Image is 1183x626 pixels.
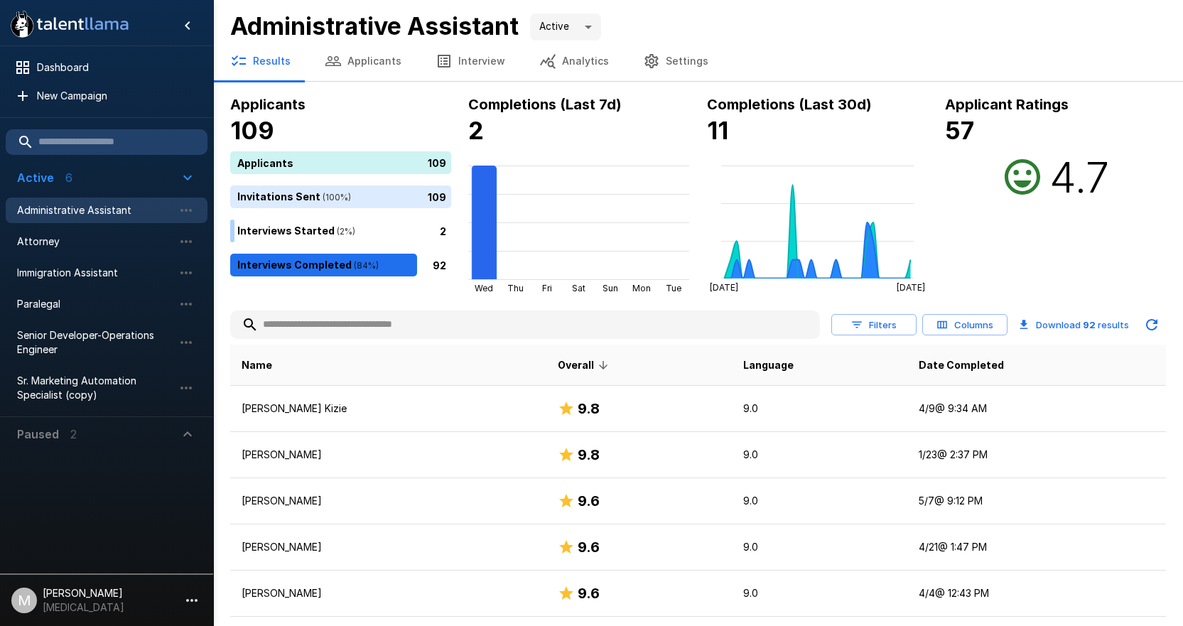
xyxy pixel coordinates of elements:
[603,283,618,293] tspan: Sun
[578,536,600,558] h6: 9.6
[896,282,924,293] tspan: [DATE]
[922,314,1008,336] button: Columns
[743,401,896,416] p: 9.0
[242,448,535,462] p: [PERSON_NAME]
[230,11,519,41] b: Administrative Assistant
[530,14,601,41] div: Active
[1013,311,1135,339] button: Download 92 results
[433,257,446,272] p: 92
[230,116,274,145] b: 109
[418,41,522,81] button: Interview
[440,223,446,238] p: 2
[230,96,306,113] b: Applicants
[907,432,1166,478] td: 1/23 @ 2:37 PM
[743,586,896,600] p: 9.0
[242,401,535,416] p: [PERSON_NAME] Kizie
[468,96,622,113] b: Completions (Last 7d)
[907,478,1166,524] td: 5/7 @ 9:12 PM
[1083,319,1096,330] b: 92
[508,283,524,293] tspan: Thu
[578,490,600,512] h6: 9.6
[572,283,585,293] tspan: Sat
[578,582,600,605] h6: 9.6
[743,540,896,554] p: 9.0
[743,494,896,508] p: 9.0
[308,41,418,81] button: Applicants
[1049,151,1109,203] h2: 4.7
[633,283,652,293] tspan: Mon
[945,116,974,145] b: 57
[907,386,1166,432] td: 4/9 @ 9:34 AM
[1138,311,1166,339] button: Updated Today - 5:02 PM
[945,96,1069,113] b: Applicant Ratings
[710,282,738,293] tspan: [DATE]
[542,283,552,293] tspan: Fri
[522,41,626,81] button: Analytics
[242,540,535,554] p: [PERSON_NAME]
[428,155,446,170] p: 109
[707,116,728,145] b: 11
[428,189,446,204] p: 109
[743,357,794,374] span: Language
[468,116,484,145] b: 2
[558,357,612,374] span: Overall
[666,283,681,293] tspan: Tue
[213,41,308,81] button: Results
[242,494,535,508] p: [PERSON_NAME]
[578,397,600,420] h6: 9.8
[743,448,896,462] p: 9.0
[242,357,272,374] span: Name
[578,443,600,466] h6: 9.8
[475,283,494,293] tspan: Wed
[907,524,1166,571] td: 4/21 @ 1:47 PM
[707,96,872,113] b: Completions (Last 30d)
[831,314,917,336] button: Filters
[626,41,725,81] button: Settings
[919,357,1004,374] span: Date Completed
[907,571,1166,617] td: 4/4 @ 12:43 PM
[242,586,535,600] p: [PERSON_NAME]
